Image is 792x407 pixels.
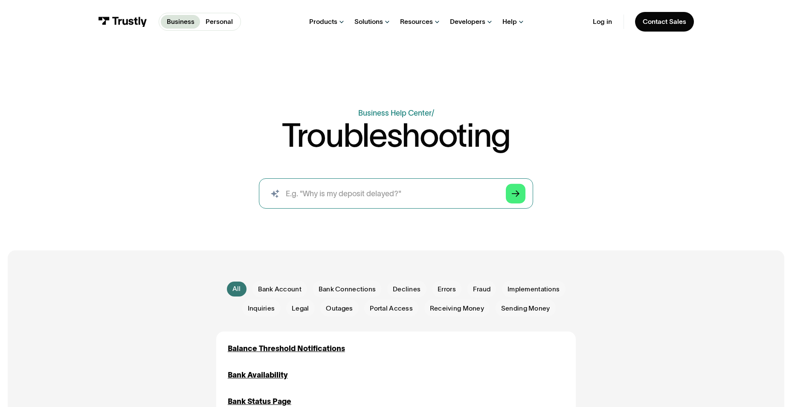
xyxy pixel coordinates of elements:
[508,285,560,294] span: Implementations
[258,285,302,294] span: Bank Account
[432,109,434,117] div: /
[98,17,147,27] img: Trustly Logo
[643,17,686,26] div: Contact Sales
[393,285,421,294] span: Declines
[400,17,433,26] div: Resources
[259,178,533,209] form: Search
[161,15,200,29] a: Business
[438,285,456,294] span: Errors
[358,109,432,117] a: Business Help Center
[319,285,376,294] span: Bank Connections
[354,17,383,26] div: Solutions
[326,304,353,313] span: Outages
[502,17,517,26] div: Help
[430,304,484,313] span: Receiving Money
[232,284,241,294] div: All
[501,304,550,313] span: Sending Money
[282,119,510,152] h1: Troubleshooting
[200,15,239,29] a: Personal
[370,304,413,313] span: Portal Access
[228,369,288,381] a: Bank Availability
[635,12,693,32] a: Contact Sales
[216,281,576,317] form: Email Form
[227,282,247,297] a: All
[248,304,275,313] span: Inquiries
[206,17,233,26] p: Personal
[309,17,337,26] div: Products
[292,304,309,313] span: Legal
[450,17,485,26] div: Developers
[473,285,490,294] span: Fraud
[259,178,533,209] input: search
[228,343,345,355] a: Balance Threshold Notifications
[167,17,194,26] p: Business
[593,17,612,26] a: Log in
